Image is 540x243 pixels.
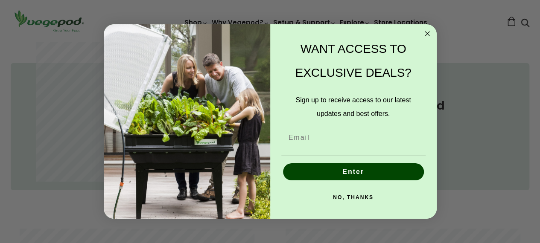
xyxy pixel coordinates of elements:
[283,163,424,180] button: Enter
[104,24,270,219] img: e9d03583-1bb1-490f-ad29-36751b3212ff.jpeg
[281,189,426,206] button: NO, THANKS
[295,96,411,117] span: Sign up to receive access to our latest updates and best offers.
[281,129,426,146] input: Email
[295,42,411,79] span: WANT ACCESS TO EXCLUSIVE DEALS?
[422,29,432,39] button: Close dialog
